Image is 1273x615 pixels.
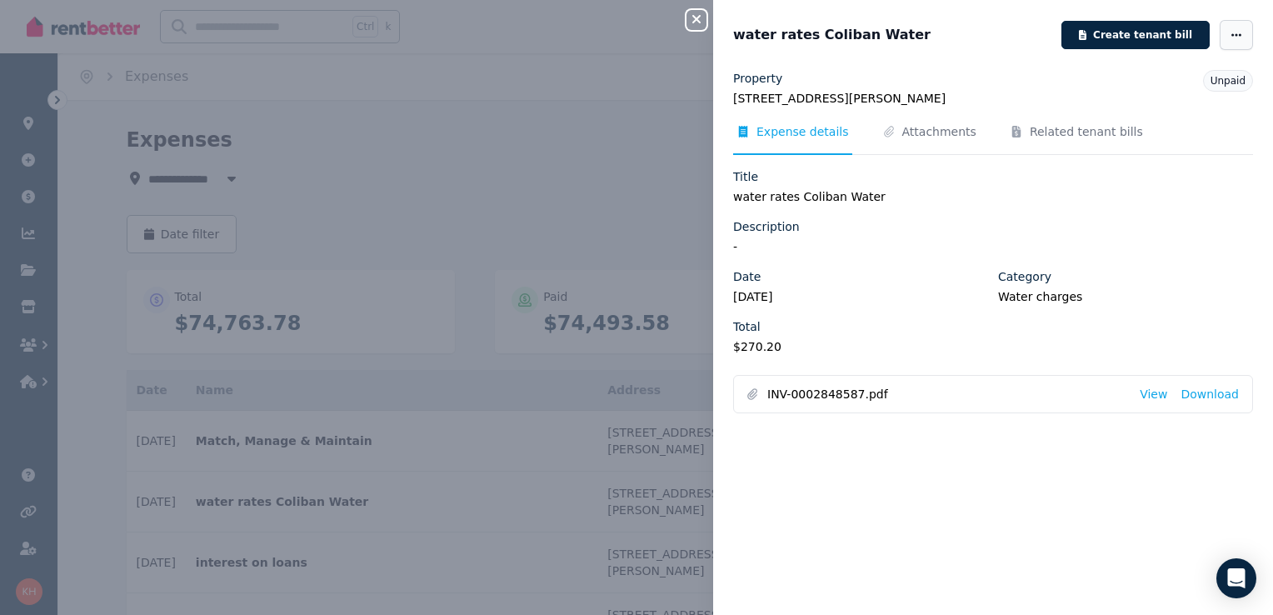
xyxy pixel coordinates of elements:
legend: [DATE] [733,288,988,305]
button: Create tenant bill [1061,21,1210,49]
label: Title [733,168,758,185]
span: Attachments [902,123,976,140]
label: Total [733,318,761,335]
div: Open Intercom Messenger [1216,558,1256,598]
span: Unpaid [1211,75,1246,87]
a: View [1140,386,1167,402]
legend: water rates Coliban Water [733,188,1253,205]
span: water rates Coliban Water [733,25,931,45]
a: Download [1181,386,1239,402]
label: Category [998,268,1051,285]
legend: [STREET_ADDRESS][PERSON_NAME] [733,90,1253,107]
label: Property [733,70,782,87]
legend: Water charges [998,288,1253,305]
label: Date [733,268,761,285]
label: Description [733,218,800,235]
legend: - [733,238,1253,255]
span: INV-0002848587.pdf [767,386,1126,402]
span: Expense details [756,123,849,140]
nav: Tabs [733,123,1253,155]
legend: $270.20 [733,338,988,355]
span: Related tenant bills [1030,123,1143,140]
